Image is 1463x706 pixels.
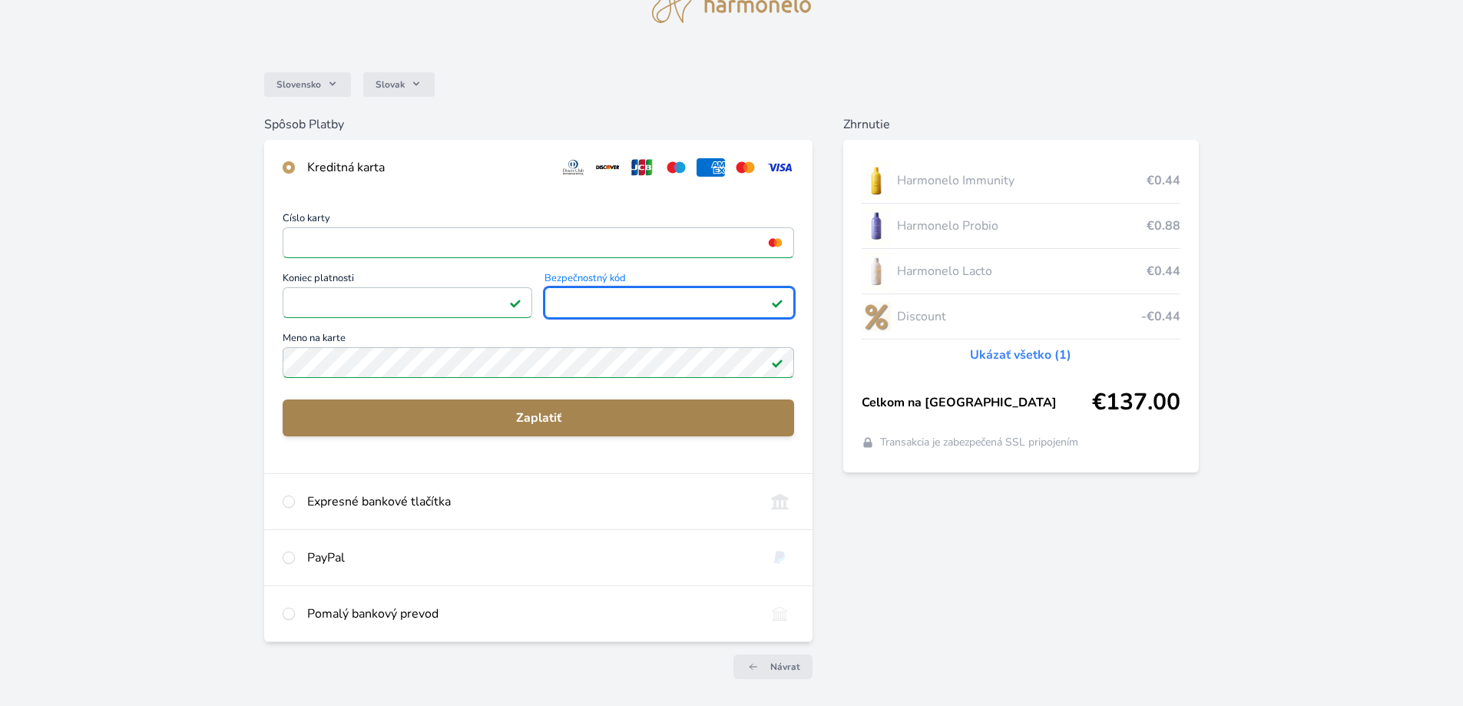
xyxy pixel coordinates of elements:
[843,115,1199,134] h6: Zhrnutie
[1092,389,1180,416] span: €137.00
[363,72,435,97] button: Slovak
[897,217,1147,235] span: Harmonelo Probio
[307,605,753,623] div: Pomalý bankový prevod
[283,399,794,436] button: Zaplatiť
[628,158,657,177] img: jcb.svg
[897,307,1141,326] span: Discount
[731,158,760,177] img: mc.svg
[307,158,547,177] div: Kreditná karta
[376,78,405,91] span: Slovak
[1147,217,1180,235] span: €0.88
[290,232,787,254] iframe: Iframe pre číslo karty
[307,492,753,511] div: Expresné bankové tlačítka
[897,171,1147,190] span: Harmonelo Immunity
[276,78,321,91] span: Slovensko
[1141,307,1180,326] span: -€0.44
[594,158,622,177] img: discover.svg
[862,207,891,245] img: CLEAN_PROBIO_se_stinem_x-lo.jpg
[766,549,794,567] img: paypal.svg
[295,409,782,427] span: Zaplatiť
[559,158,588,177] img: diners.svg
[862,393,1092,412] span: Celkom na [GEOGRAPHIC_DATA]
[283,347,794,378] input: Meno na kartePole je platné
[283,333,794,347] span: Meno na karte
[551,292,787,313] iframe: Iframe pre bezpečnostný kód
[862,297,891,336] img: discount-lo.png
[283,214,794,227] span: Číslo karty
[766,492,794,511] img: onlineBanking_SK.svg
[264,115,813,134] h6: Spôsob Platby
[697,158,725,177] img: amex.svg
[765,236,786,250] img: mc
[766,605,794,623] img: bankTransfer_IBAN.svg
[771,356,783,369] img: Pole je platné
[1147,171,1180,190] span: €0.44
[264,72,351,97] button: Slovensko
[771,297,783,309] img: Pole je platné
[307,549,753,567] div: PayPal
[862,161,891,200] img: IMMUNITY_se_stinem_x-lo.jpg
[1147,262,1180,280] span: €0.44
[880,435,1078,450] span: Transakcia je zabezpečená SSL pripojením
[770,661,800,673] span: Návrat
[290,292,525,313] iframe: Iframe pre deň vypršania platnosti
[970,346,1071,364] a: Ukázať všetko (1)
[662,158,690,177] img: maestro.svg
[766,158,794,177] img: visa.svg
[283,273,532,287] span: Koniec platnosti
[509,297,521,309] img: Pole je platné
[897,262,1147,280] span: Harmonelo Lacto
[862,252,891,290] img: CLEAN_LACTO_se_stinem_x-hi-lo.jpg
[544,273,794,287] span: Bezpečnostný kód
[733,655,813,679] a: Návrat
